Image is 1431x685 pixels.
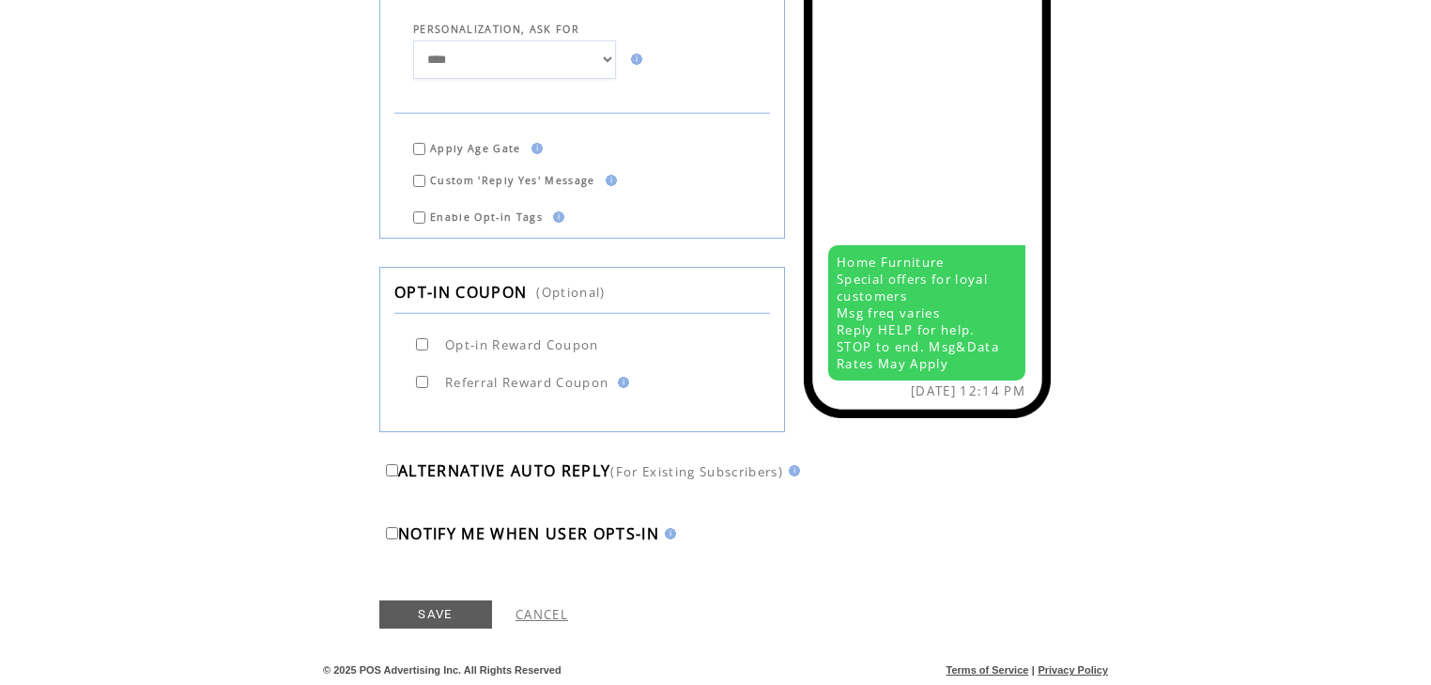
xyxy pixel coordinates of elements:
[515,606,568,623] a: CANCEL
[379,600,492,629] a: SAVE
[413,23,579,36] span: PERSONALIZATION, ASK FOR
[600,175,617,186] img: help.gif
[625,54,642,65] img: help.gif
[547,211,564,223] img: help.gif
[323,664,562,676] span: © 2025 POS Advertising Inc. All Rights Reserved
[430,210,543,224] span: Enable Opt-in Tags
[659,528,676,539] img: help.gif
[430,174,595,187] span: Custom 'Reply Yes' Message
[398,460,610,481] span: ALTERNATIVE AUTO REPLY
[946,664,1029,676] a: Terms of Service
[430,142,521,155] span: Apply Age Gate
[911,382,1025,399] span: [DATE] 12:14 PM
[612,377,629,388] img: help.gif
[610,463,783,480] span: (For Existing Subscribers)
[445,374,608,391] span: Referral Reward Coupon
[445,336,599,353] span: Opt-in Reward Coupon
[398,523,659,544] span: NOTIFY ME WHEN USER OPTS-IN
[1038,664,1108,676] a: Privacy Policy
[837,254,999,372] span: Home Furniture Special offers for loyal customers Msg freq varies Reply HELP for help. STOP to en...
[536,284,605,301] span: (Optional)
[526,143,543,154] img: help.gif
[1032,664,1035,676] span: |
[394,282,527,303] span: OPT-IN COUPON
[783,465,800,476] img: help.gif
